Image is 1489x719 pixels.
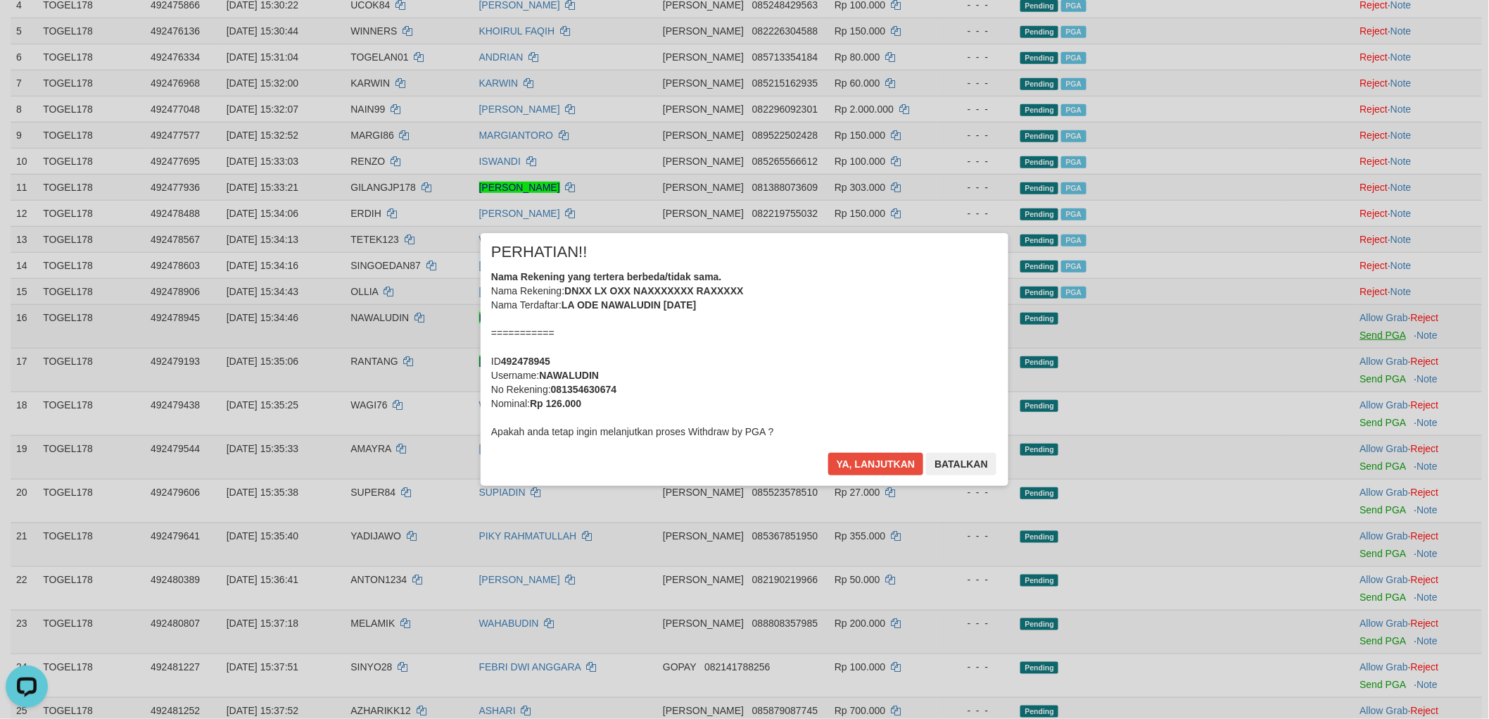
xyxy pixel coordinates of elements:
[491,271,722,282] b: Nama Rekening yang tertera berbeda/tidak sama.
[491,245,588,259] span: PERHATIAN!!
[530,398,581,409] b: Rp 126.000
[6,6,48,48] button: Open LiveChat chat widget
[562,299,696,311] b: LA ODE NAWALUDIN [DATE]
[564,285,743,296] b: DNXX LX OXX NAXXXXXXX RAXXXXX
[551,384,616,395] b: 081354630674
[491,270,998,439] div: Nama Rekening: Nama Terdaftar: =========== ID Username: No Rekening: Nominal: Apakah anda tetap i...
[828,453,924,475] button: Ya, lanjutkan
[501,356,550,367] b: 492478945
[539,370,599,381] b: NAWALUDIN
[926,453,996,475] button: Batalkan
